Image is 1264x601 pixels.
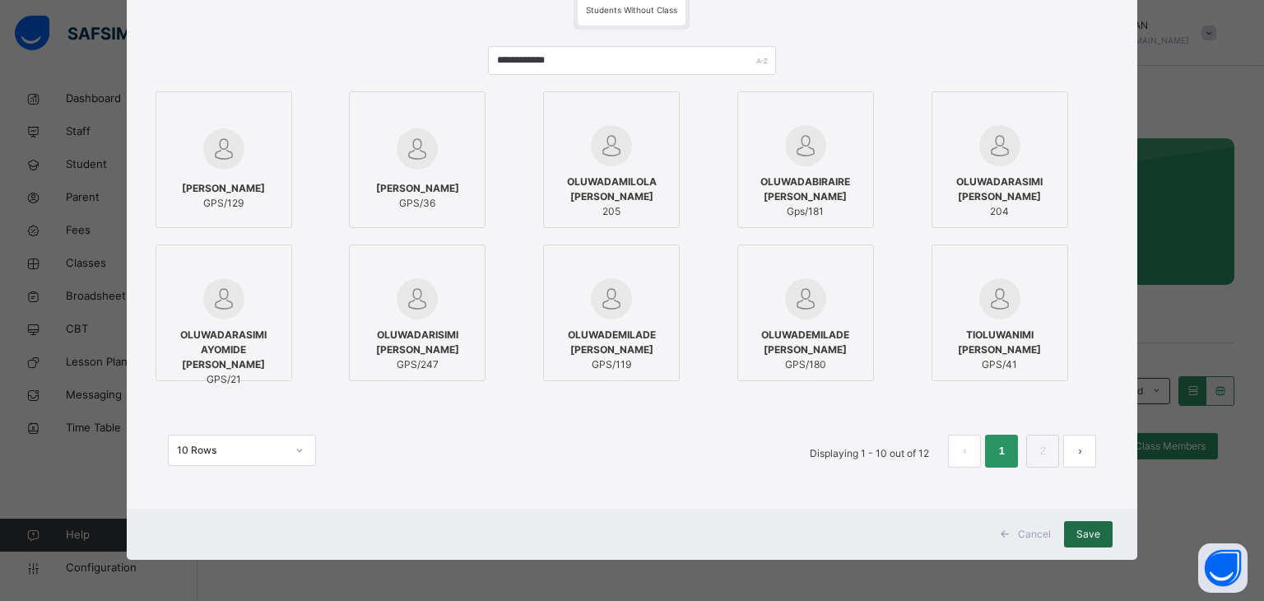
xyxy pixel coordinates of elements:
img: default.svg [591,125,632,166]
a: 1 [994,440,1010,462]
span: Save [1076,527,1100,542]
img: default.svg [591,278,632,319]
img: default.svg [785,125,826,166]
img: default.svg [397,128,438,170]
li: 1 [985,435,1018,468]
button: Open asap [1198,543,1248,593]
li: 2 [1026,435,1059,468]
img: default.svg [785,278,826,319]
span: GPS/21 [165,372,283,387]
button: prev page [948,435,981,468]
span: GPS/41 [941,357,1059,372]
span: OLUWADABIRAIRE [PERSON_NAME] [746,175,865,204]
span: OLUWADAMILOLA [PERSON_NAME] [552,175,671,204]
span: [PERSON_NAME] [182,181,265,196]
img: default.svg [979,278,1020,319]
span: Students Without Class [586,5,677,15]
span: GPS/36 [376,196,459,211]
span: GPS/180 [746,357,865,372]
span: GPS/119 [552,357,671,372]
span: OLUWADEMILADE [PERSON_NAME] [552,328,671,357]
span: GPS/247 [358,357,476,372]
li: 下一页 [1063,435,1096,468]
span: [PERSON_NAME] [376,181,459,196]
span: TIOLUWANIMI [PERSON_NAME] [941,328,1059,357]
img: default.svg [203,278,244,319]
button: next page [1063,435,1096,468]
span: OLUWADARASIMI [PERSON_NAME] [941,175,1059,204]
li: Displaying 1 - 10 out of 12 [797,435,941,468]
img: default.svg [397,278,438,319]
a: 2 [1035,440,1051,462]
span: OLUWADARASIMI AYOMIDE [PERSON_NAME] [165,328,283,372]
span: OLUWADEMILADE [PERSON_NAME] [746,328,865,357]
span: 204 [941,204,1059,219]
span: 205 [552,204,671,219]
span: Cancel [1018,527,1051,542]
li: 上一页 [948,435,981,468]
div: 10 Rows [177,443,286,458]
span: Gps/181 [746,204,865,219]
span: GPS/129 [182,196,265,211]
img: default.svg [203,128,244,170]
span: OLUWADARISIMI [PERSON_NAME] [358,328,476,357]
img: default.svg [979,125,1020,166]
